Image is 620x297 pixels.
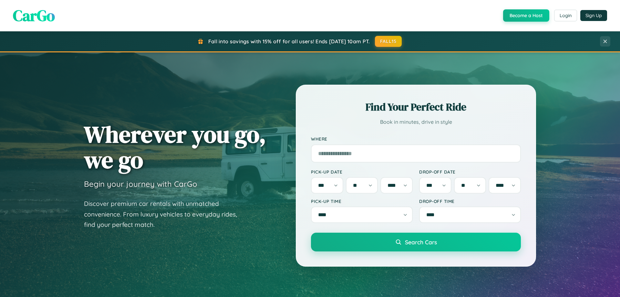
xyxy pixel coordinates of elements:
h1: Wherever you go, we go [84,122,266,173]
label: Drop-off Date [419,169,521,175]
label: Where [311,136,521,142]
span: CarGo [13,5,55,26]
span: Fall into savings with 15% off for all users! Ends [DATE] 10am PT. [208,38,370,45]
span: Search Cars [405,239,437,246]
button: FALL15 [375,36,402,47]
button: Sign Up [580,10,607,21]
button: Login [554,10,577,21]
p: Book in minutes, drive in style [311,117,521,127]
label: Pick-up Time [311,198,413,204]
p: Discover premium car rentals with unmatched convenience. From luxury vehicles to everyday rides, ... [84,198,245,230]
label: Drop-off Time [419,198,521,204]
h3: Begin your journey with CarGo [84,179,197,189]
label: Pick-up Date [311,169,413,175]
h2: Find Your Perfect Ride [311,100,521,114]
button: Become a Host [503,9,549,22]
button: Search Cars [311,233,521,251]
